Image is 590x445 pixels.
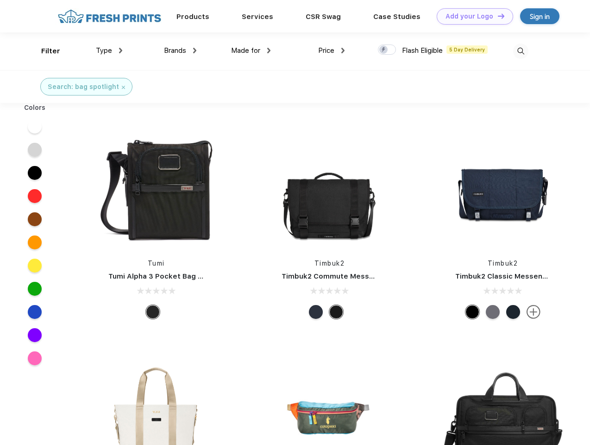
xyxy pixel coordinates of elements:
span: Price [318,46,334,55]
div: Black [146,305,160,319]
a: Timbuk2 [488,260,518,267]
div: Add your Logo [446,13,493,20]
img: more.svg [527,305,540,319]
span: Type [96,46,112,55]
div: Search: bag spotlight [48,82,119,92]
img: dropdown.png [119,48,122,53]
div: Eco Black [329,305,343,319]
div: Filter [41,46,60,57]
img: func=resize&h=266 [441,126,565,249]
img: dropdown.png [193,48,196,53]
img: func=resize&h=266 [268,126,391,249]
a: Timbuk2 Classic Messenger Bag [455,272,570,280]
span: Flash Eligible [402,46,443,55]
img: DT [498,13,504,19]
div: Colors [17,103,53,113]
span: Made for [231,46,260,55]
div: Eco Black [465,305,479,319]
span: 5 Day Delivery [446,45,488,54]
img: dropdown.png [341,48,345,53]
a: Tumi [148,260,165,267]
a: Tumi Alpha 3 Pocket Bag Small [108,272,217,280]
a: Products [176,13,209,21]
div: Eco Monsoon [506,305,520,319]
span: Brands [164,46,186,55]
img: func=resize&h=266 [94,126,218,249]
div: Sign in [530,11,550,22]
img: fo%20logo%202.webp [55,8,164,25]
img: filter_cancel.svg [122,86,125,89]
a: Sign in [520,8,559,24]
div: Eco Nautical [309,305,323,319]
img: dropdown.png [267,48,270,53]
div: Eco Army Pop [486,305,500,319]
img: desktop_search.svg [513,44,528,59]
a: Timbuk2 Commute Messenger Bag [282,272,406,280]
a: Timbuk2 [314,260,345,267]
